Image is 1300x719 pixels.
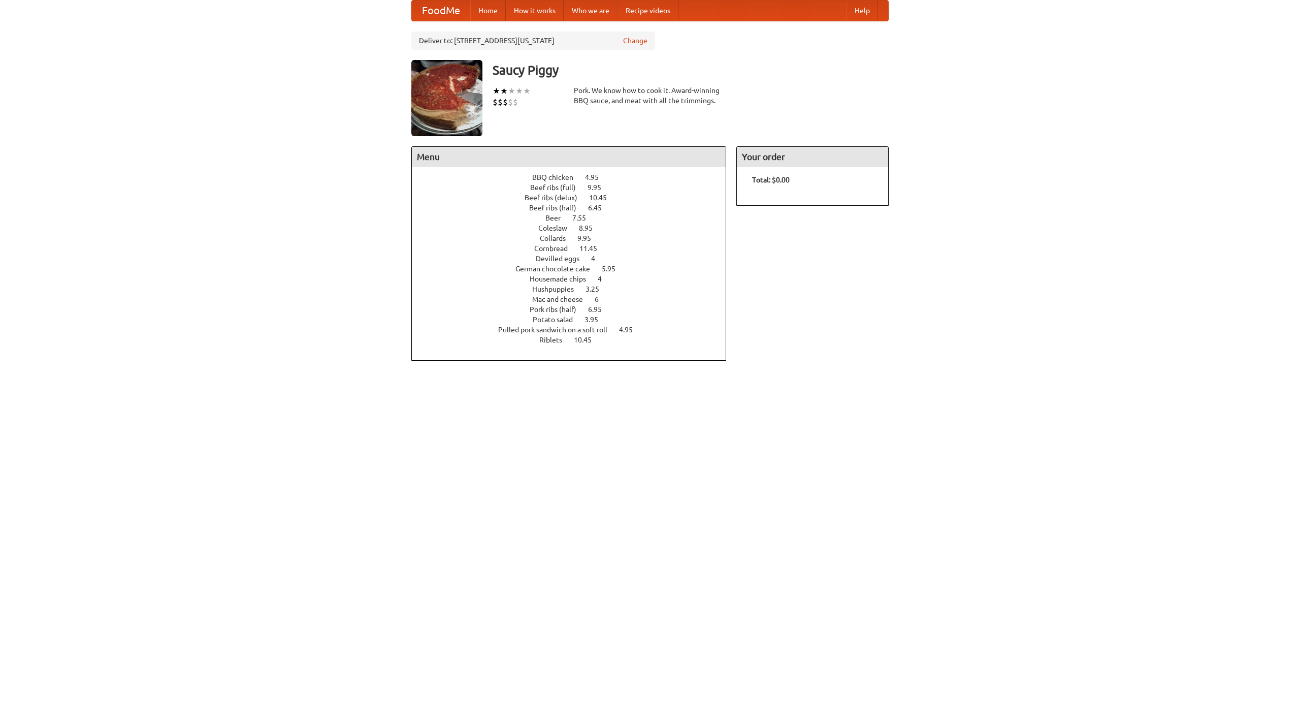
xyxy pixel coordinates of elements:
li: $ [493,97,498,108]
span: 6.95 [588,305,612,314]
a: Who we are [564,1,617,21]
h3: Saucy Piggy [493,60,889,80]
span: Mac and cheese [532,295,593,303]
span: 9.95 [588,183,611,192]
span: 10.45 [589,194,617,202]
span: 8.95 [579,224,603,232]
span: Collards [540,234,576,242]
li: ★ [523,85,531,97]
a: Beef ribs (full) 9.95 [530,183,620,192]
span: 7.55 [572,214,596,222]
li: $ [508,97,513,108]
a: Mac and cheese 6 [532,295,617,303]
div: Deliver to: [STREET_ADDRESS][US_STATE] [411,32,655,50]
span: Housemade chips [530,275,596,283]
a: Beef ribs (delux) 10.45 [525,194,626,202]
a: How it works [506,1,564,21]
span: Beef ribs (full) [530,183,586,192]
a: German chocolate cake 5.95 [515,265,634,273]
a: FoodMe [412,1,470,21]
span: 3.25 [586,285,609,293]
h4: Your order [737,147,888,167]
a: Collards 9.95 [540,234,610,242]
span: Potato salad [533,316,583,324]
span: 5.95 [602,265,626,273]
b: Total: $0.00 [752,176,790,184]
span: 6.45 [588,204,612,212]
span: Hushpuppies [532,285,584,293]
a: Pulled pork sandwich on a soft roll 4.95 [498,326,652,334]
span: Beef ribs (delux) [525,194,588,202]
span: Pork ribs (half) [530,305,587,314]
a: Beer 7.55 [545,214,605,222]
li: ★ [508,85,515,97]
span: Riblets [539,336,572,344]
img: angular.jpg [411,60,482,136]
a: Coleslaw 8.95 [538,224,611,232]
a: Hushpuppies 3.25 [532,285,618,293]
span: 3.95 [584,316,608,324]
span: BBQ chicken [532,173,583,181]
span: 4.95 [585,173,609,181]
a: Beef ribs (half) 6.45 [529,204,621,212]
span: Beer [545,214,571,222]
a: Housemade chips 4 [530,275,621,283]
a: BBQ chicken 4.95 [532,173,617,181]
a: Change [623,36,647,46]
span: 10.45 [574,336,602,344]
span: 4 [598,275,612,283]
li: ★ [500,85,508,97]
a: Devilled eggs 4 [536,255,614,263]
a: Help [847,1,878,21]
li: $ [498,97,503,108]
span: Cornbread [534,244,578,253]
a: Home [470,1,506,21]
span: German chocolate cake [515,265,600,273]
li: ★ [493,85,500,97]
span: 11.45 [579,244,607,253]
span: Pulled pork sandwich on a soft roll [498,326,617,334]
div: Pork. We know how to cook it. Award-winning BBQ sauce, and meat with all the trimmings. [574,85,726,106]
span: Coleslaw [538,224,577,232]
span: Devilled eggs [536,255,590,263]
a: Cornbread 11.45 [534,244,616,253]
a: Potato salad 3.95 [533,316,617,324]
span: 4 [591,255,605,263]
a: Recipe videos [617,1,678,21]
li: $ [513,97,518,108]
span: 6 [595,295,609,303]
h4: Menu [412,147,726,167]
span: Beef ribs (half) [529,204,587,212]
a: Riblets 10.45 [539,336,610,344]
li: $ [503,97,508,108]
a: Pork ribs (half) 6.95 [530,305,621,314]
span: 9.95 [577,234,601,242]
span: 4.95 [619,326,643,334]
li: ★ [515,85,523,97]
